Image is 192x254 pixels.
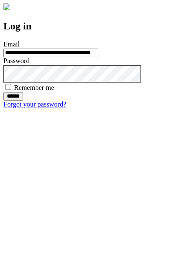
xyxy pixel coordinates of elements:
label: Remember me [14,84,54,91]
img: logo-4e3dc11c47720685a147b03b5a06dd966a58ff35d612b21f08c02c0306f2b779.png [3,3,10,10]
label: Email [3,40,20,48]
a: Forgot your password? [3,101,66,108]
label: Password [3,57,29,64]
h2: Log in [3,20,189,32]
